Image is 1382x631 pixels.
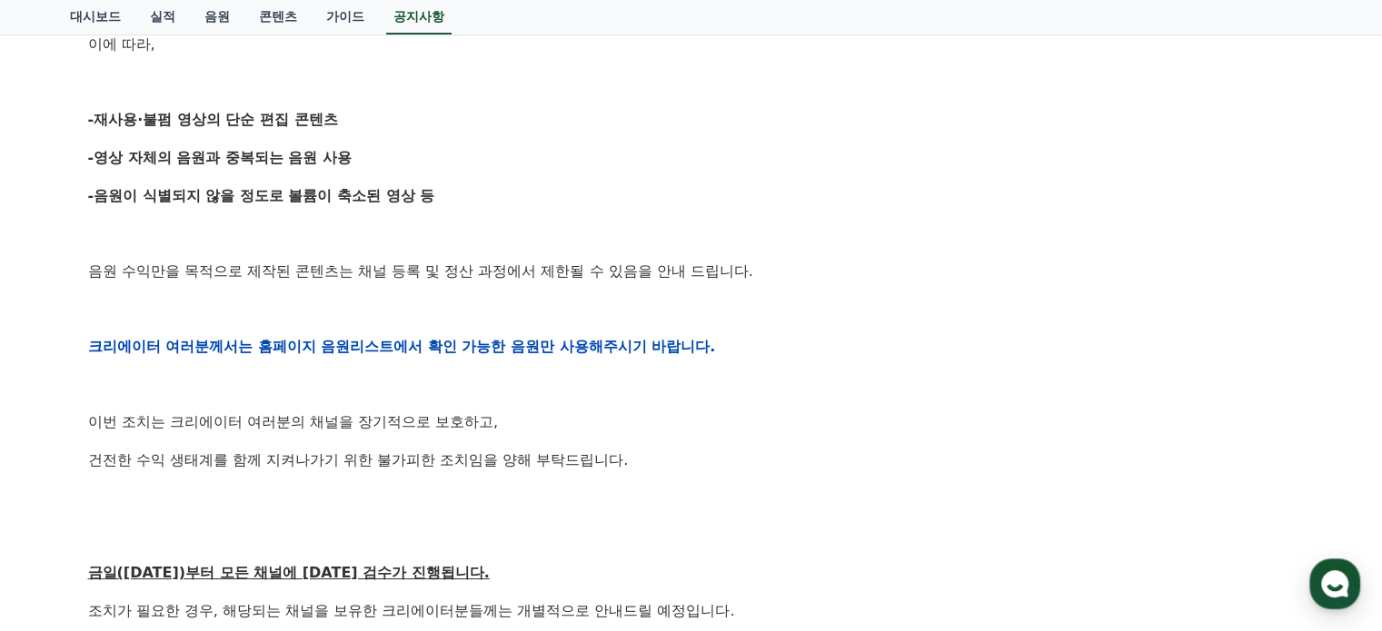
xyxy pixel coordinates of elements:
p: 건전한 수익 생태계를 함께 지켜나가기 위한 불가피한 조치임을 양해 부탁드립니다. [88,449,1295,472]
p: 이번 조치는 크리에이터 여러분의 채널을 장기적으로 보호하고, [88,410,1295,434]
span: 대화 [166,508,188,523]
p: 조치가 필요한 경우, 해당되는 채널을 보유한 크리에이터분들께는 개별적으로 안내드릴 예정입니다. [88,599,1295,623]
strong: -음원이 식별되지 않을 정도로 볼륨이 축소된 영상 등 [88,187,435,204]
u: 금일([DATE])부터 모든 채널에 [DATE] 검수가 진행됩니다. [88,564,490,581]
p: 이에 따라, [88,33,1295,56]
strong: -영상 자체의 음원과 중복되는 음원 사용 [88,149,353,166]
strong: -재사용·불펌 영상의 단순 편집 콘텐츠 [88,111,338,128]
strong: 크리에이터 여러분께서는 홈페이지 음원리스트에서 확인 가능한 음원만 사용해주시기 바랍니다. [88,338,716,355]
p: 음원 수익만을 목적으로 제작된 콘텐츠는 채널 등록 및 정산 과정에서 제한될 수 있음을 안내 드립니다. [88,260,1295,283]
a: 대화 [120,480,234,526]
a: 홈 [5,480,120,526]
span: 홈 [57,508,68,522]
span: 설정 [281,508,303,522]
a: 설정 [234,480,349,526]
